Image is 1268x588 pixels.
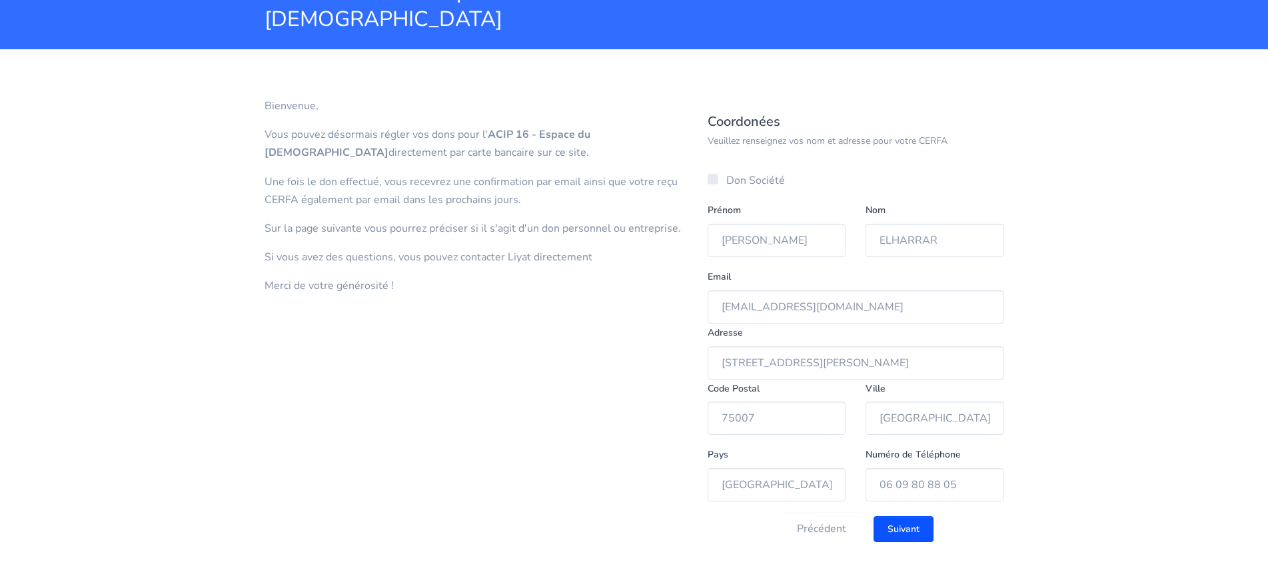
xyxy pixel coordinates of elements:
p: Merci de votre générosité ! [265,277,688,295]
p: Si vous avez des questions, vous pouvez contacter Liyat directement [265,248,688,266]
label: Numéro de Téléphone [866,447,961,463]
label: Ville [866,381,886,397]
label: Pays [708,447,728,463]
p: Bienvenue, [265,97,688,115]
h5: Coordonées [708,113,1004,131]
input: Prénom [708,224,846,257]
label: Don Société [726,170,785,190]
label: Prénom [708,202,741,218]
input: Choisissez votre Pays [708,468,846,501]
input: Saisissez votre adresse [708,346,1004,380]
label: Email [708,269,731,285]
input: Nom [866,224,1004,257]
label: Code Postal [708,381,760,397]
label: Nom [866,202,886,218]
p: Sur la page suivante vous pourrez préciser si il s'agit d'un don personnel ou entreprise. [265,220,688,238]
label: Adresse [708,325,743,341]
input: Code Postal [708,402,846,435]
input: Saisissez votre email [708,290,1004,324]
button: Précédent [778,512,866,545]
input: Ville [866,402,1004,435]
p: Veuillez renseignez vos nom et adresse pour votre CERFA [708,133,1004,149]
input: Téléphone [866,468,1004,501]
input: Suivant [874,516,934,542]
p: Vous pouvez désormais régler vos dons pour l' directement par carte bancaire sur ce site. [265,126,688,162]
p: Une fois le don effectué, vous recevrez une confirmation par email ainsi que votre reçu CERFA éga... [265,173,688,209]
